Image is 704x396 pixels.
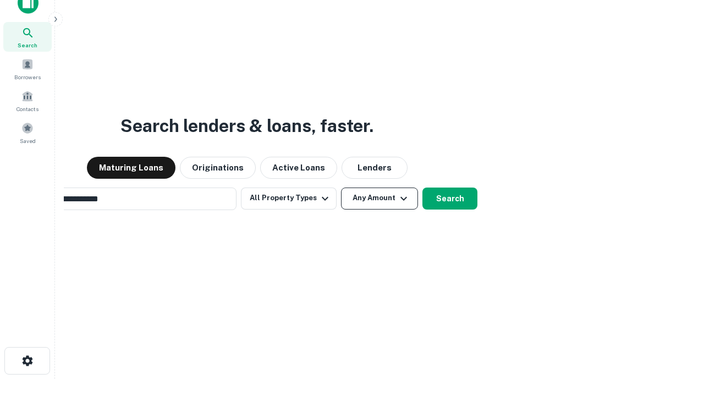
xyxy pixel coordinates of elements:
span: Search [18,41,37,50]
button: Lenders [342,157,408,179]
button: Active Loans [260,157,337,179]
button: Maturing Loans [87,157,175,179]
span: Contacts [16,105,38,113]
button: Any Amount [341,188,418,210]
a: Contacts [3,86,52,116]
a: Borrowers [3,54,52,84]
a: Saved [3,118,52,147]
span: Borrowers [14,73,41,81]
a: Search [3,22,52,52]
button: All Property Types [241,188,337,210]
button: Search [422,188,477,210]
button: Originations [180,157,256,179]
h3: Search lenders & loans, faster. [120,113,373,139]
span: Saved [20,136,36,145]
iframe: Chat Widget [649,308,704,361]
